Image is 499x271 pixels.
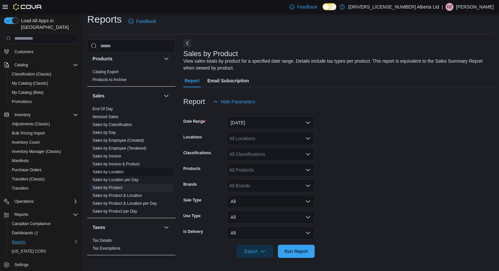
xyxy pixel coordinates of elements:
[9,138,78,146] span: Inventory Count
[12,48,36,56] a: Customers
[87,68,176,86] div: Products
[93,224,161,231] button: Taxes
[9,166,44,174] a: Purchase Orders
[7,238,81,247] button: Reports
[93,138,144,143] span: Sales by Employee (Created)
[1,60,81,70] button: Catalog
[93,185,122,190] span: Sales by Product
[12,249,46,254] span: [US_STATE] CCRS
[93,170,124,174] a: Sales by Location
[7,165,81,175] button: Purchase Orders
[93,161,139,167] span: Sales by Invoice & Product
[1,210,81,219] button: Reports
[9,220,53,228] a: Canadian Compliance
[12,72,52,77] span: Classification (Classic)
[12,140,40,145] span: Inventory Count
[12,221,51,226] span: Canadian Compliance
[9,220,78,228] span: Canadian Compliance
[162,55,170,63] button: Products
[93,122,132,127] a: Sales by Classification
[14,212,28,217] span: Reports
[93,177,138,182] a: Sales by Location per Day
[87,237,176,255] div: Taxes
[18,17,78,31] span: Load All Apps in [GEOGRAPHIC_DATA]
[93,193,142,198] a: Sales by Product & Location
[9,79,51,87] a: My Catalog (Classic)
[305,152,311,157] button: Open list of options
[93,115,118,119] a: Itemized Sales
[7,138,81,147] button: Inventory Count
[183,213,200,219] label: Use Type
[93,146,146,151] a: Sales by Employee (Tendered)
[14,199,34,204] span: Operations
[7,184,81,193] button: Transfers
[9,138,42,146] a: Inventory Count
[12,131,45,136] span: Bulk Pricing Import
[305,183,311,188] button: Open list of options
[93,107,113,111] a: End Of Day
[1,110,81,119] button: Inventory
[7,129,81,138] button: Bulk Pricing Import
[162,223,170,231] button: Taxes
[93,224,105,231] h3: Taxes
[93,130,116,135] span: Sales by Day
[9,129,48,137] a: Bulk Pricing Import
[162,92,170,100] button: Sales
[446,3,453,11] div: Doug Zimmerman
[13,4,42,10] img: Cova
[93,106,113,112] span: End Of Day
[12,48,78,56] span: Customers
[183,50,238,58] h3: Sales by Product
[9,229,41,237] a: Dashboards
[93,154,121,159] span: Sales by Invoice
[14,112,31,117] span: Inventory
[12,240,26,245] span: Reports
[93,201,157,206] span: Sales by Product & Location per Day
[9,166,78,174] span: Purchase Orders
[1,47,81,56] button: Customers
[93,69,118,74] span: Catalog Export
[93,169,124,175] span: Sales by Location
[12,177,45,182] span: Transfers (Classic)
[9,229,78,237] span: Dashboards
[9,175,47,183] a: Transfers (Classic)
[210,95,258,108] button: Hide Parameters
[227,211,315,224] button: All
[12,61,78,69] span: Catalog
[9,70,78,78] span: Classification (Classic)
[183,229,203,234] label: Is Delivery
[7,119,81,129] button: Adjustments (Classic)
[185,74,199,87] span: Report
[93,209,137,214] span: Sales by Product per Day
[9,247,78,255] span: Washington CCRS
[87,13,122,26] h1: Reports
[284,248,308,255] span: Run Report
[227,226,315,240] button: All
[93,246,120,251] a: Tax Exemptions
[9,120,52,128] a: Adjustments (Classic)
[183,119,207,124] label: Date Range
[12,198,36,205] button: Operations
[9,89,46,96] a: My Catalog (Beta)
[12,121,50,127] span: Adjustments (Classic)
[9,129,78,137] span: Bulk Pricing Import
[12,230,38,236] span: Dashboards
[183,182,197,187] label: Brands
[7,175,81,184] button: Transfers (Classic)
[93,185,122,190] a: Sales by Product
[7,70,81,79] button: Classification (Classic)
[12,261,31,269] a: Settings
[183,98,205,106] h3: Report
[9,157,78,165] span: Manifests
[287,0,320,13] a: Feedback
[322,3,336,10] input: Dark Mode
[7,97,81,106] button: Promotions
[93,114,118,119] span: Itemized Sales
[136,18,156,25] span: Feedback
[14,49,33,54] span: Customers
[126,15,159,28] a: Feedback
[12,211,78,219] span: Reports
[87,105,176,218] div: Sales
